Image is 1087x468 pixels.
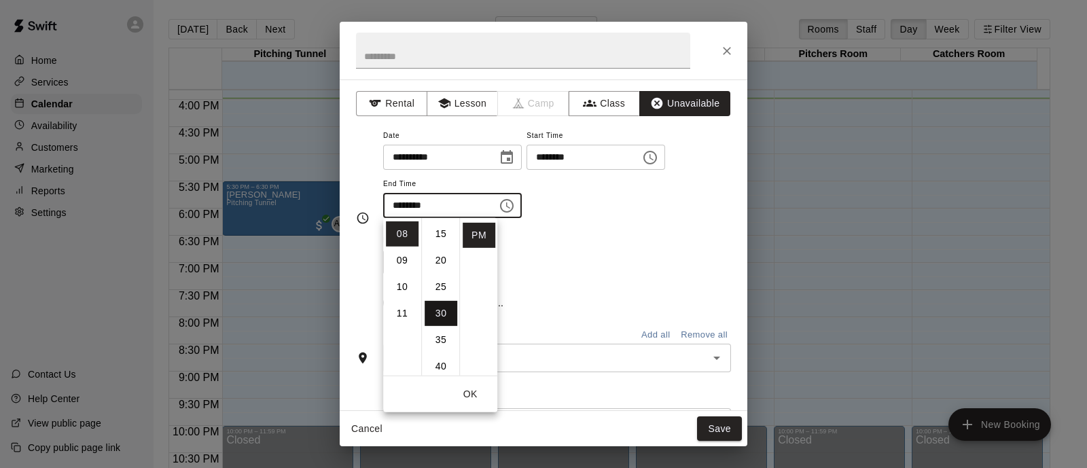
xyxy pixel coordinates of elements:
[384,383,731,405] span: Notes
[425,301,457,326] li: 30 minutes
[356,351,370,365] svg: Rooms
[386,301,418,326] li: 11 hours
[425,221,457,247] li: 15 minutes
[493,192,520,219] button: Choose time, selected time is 8:30 PM
[425,327,457,353] li: 35 minutes
[697,416,742,442] button: Save
[383,218,421,376] ul: Select hours
[677,325,731,346] button: Remove all
[637,144,664,171] button: Choose time, selected time is 6:30 PM
[707,348,726,367] button: Open
[425,354,457,379] li: 40 minutes
[386,221,418,247] li: 8 hours
[421,218,459,376] ul: Select minutes
[527,127,665,145] span: Start Time
[639,91,730,116] button: Unavailable
[345,416,389,442] button: Cancel
[634,325,677,346] button: Add all
[425,248,457,273] li: 20 minutes
[425,195,457,220] li: 10 minutes
[569,91,640,116] button: Class
[448,382,492,407] button: OK
[493,144,520,171] button: Choose date, selected date is Oct 14, 2025
[386,274,418,300] li: 10 hours
[356,91,427,116] button: Rental
[498,91,569,116] span: Camps can only be created in the Services page
[459,218,497,376] ul: Select meridiem
[463,223,495,248] li: PM
[715,39,739,63] button: Close
[425,274,457,300] li: 25 minutes
[383,127,522,145] span: Date
[356,211,370,225] svg: Timing
[386,248,418,273] li: 9 hours
[386,195,418,220] li: 7 hours
[427,91,498,116] button: Lesson
[383,175,522,194] span: End Time
[463,196,495,221] li: AM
